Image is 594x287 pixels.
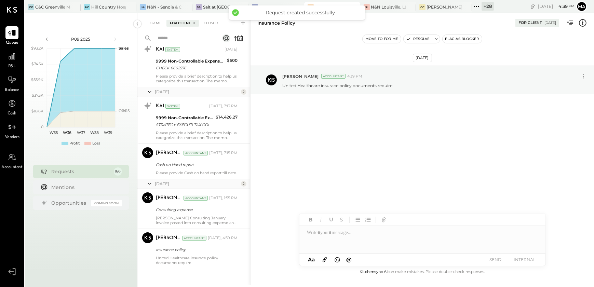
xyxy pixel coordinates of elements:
div: N- [140,4,146,10]
a: P&L [0,50,24,70]
div: KAI [156,103,164,110]
div: N&N Louisville, LLC [371,4,406,10]
span: Queue [6,40,18,46]
div: AH [308,4,314,10]
text: W39 [104,130,112,135]
div: [PERSON_NAME] [156,195,182,202]
div: [PERSON_NAME] Consulting January invoice posted into consulting expense and its for $46860. Its f... [156,216,238,225]
span: Vendors [5,134,19,140]
div: 2 [241,89,246,95]
div: Cash on Hand report [156,161,235,168]
div: STRATEGY EXECUTI TAX COL [156,121,214,128]
text: $18.6K [31,109,43,113]
a: Vendors [0,121,24,140]
div: GC [419,4,426,10]
div: For Client [166,20,199,27]
button: SEND [482,255,509,264]
button: Move to for me [363,35,401,43]
div: Accountant [184,151,208,155]
div: [DATE] [225,47,238,52]
span: Balance [5,87,19,93]
div: 2 [241,181,246,187]
div: United Healthcare insurace policy documents require. [156,256,238,265]
div: For Client [518,20,542,26]
text: W35 [50,130,58,135]
a: Queue [0,26,24,46]
div: N&N - Senoia & Corporate [147,4,182,10]
div: $500 [227,57,238,64]
div: Salt at [GEOGRAPHIC_DATA] [203,4,238,10]
button: INTERNAL [511,255,539,264]
div: P09 2025 [52,36,110,42]
text: $93.2K [31,46,43,51]
div: [DATE] [538,3,575,10]
div: [DATE] [155,89,239,95]
div: 9999 Non-Controllable Expenses:Other Income and Expenses:To Be Classified P&L [156,114,214,121]
div: Requests [52,168,110,175]
div: So [252,4,258,10]
div: [DATE], 4:39 PM [208,235,238,241]
div: Mentions [52,184,119,191]
text: 0 [41,124,43,129]
text: Labor [119,108,129,113]
div: Opportunities [52,200,88,206]
div: Please provide a brief description to help us categorize this transaction. The memo might be help... [156,131,238,140]
span: 4:39 PM [347,74,362,79]
button: Underline [327,215,336,224]
div: [DATE], 7:13 PM [209,104,238,109]
div: copy link [529,3,536,10]
text: $37.3K [32,93,43,98]
div: [PERSON_NAME] Hoboken [315,4,350,10]
button: @ [344,255,354,264]
div: Coming Soon [91,200,122,206]
button: Flag as Blocker [443,35,482,43]
div: Insurance policy [156,246,235,253]
div: Profit [69,141,80,146]
button: Resolve [404,35,432,43]
div: [PERSON_NAME] [156,235,181,242]
span: Accountant [2,164,23,170]
div: [PERSON_NAME] [156,150,182,156]
span: +1 [192,21,195,26]
text: W38 [90,130,99,135]
button: Bold [306,215,315,224]
text: $55.9K [31,77,43,82]
div: [DATE] [155,181,239,187]
div: CHECK 6602576 [156,65,225,71]
a: Cash [0,97,24,117]
div: [PERSON_NAME] Causeway [427,4,462,10]
span: Cash [8,111,16,117]
div: CG [28,4,34,10]
span: [PERSON_NAME] [282,73,319,79]
div: + 28 [482,2,494,11]
div: Consulting expense [156,206,235,213]
div: Accountant [184,196,208,201]
button: Italic [316,215,325,224]
div: Accountant [321,74,346,79]
div: Hill Country Hospitality [91,4,126,10]
div: Salt on Mass [259,4,284,10]
span: @ [346,256,352,263]
div: Loss [92,141,100,146]
a: Accountant [0,151,24,170]
div: Accountant [182,236,206,241]
div: Please provide a brief description to help us categorize this transaction. The memo might be help... [156,74,238,83]
text: W36 [63,130,71,135]
div: 166 [114,167,122,176]
div: System [165,47,180,52]
button: Ordered List [363,215,372,224]
div: HC [84,4,90,10]
div: 9999 Non-Controllable Expenses:Other Income and Expenses:To Be Classified P&L [156,58,225,65]
button: Add URL [379,215,388,224]
p: United Healthcare insurace policy documents require. [282,83,393,88]
div: For Me [144,20,165,27]
span: a [312,256,315,263]
div: Insurance policy [257,20,295,26]
button: Strikethrough [337,215,346,224]
div: Request created successfully [242,10,359,16]
a: Balance [0,73,24,93]
span: P&L [8,64,16,70]
div: System [165,104,180,109]
div: Sa [196,4,202,10]
text: W37 [77,130,85,135]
